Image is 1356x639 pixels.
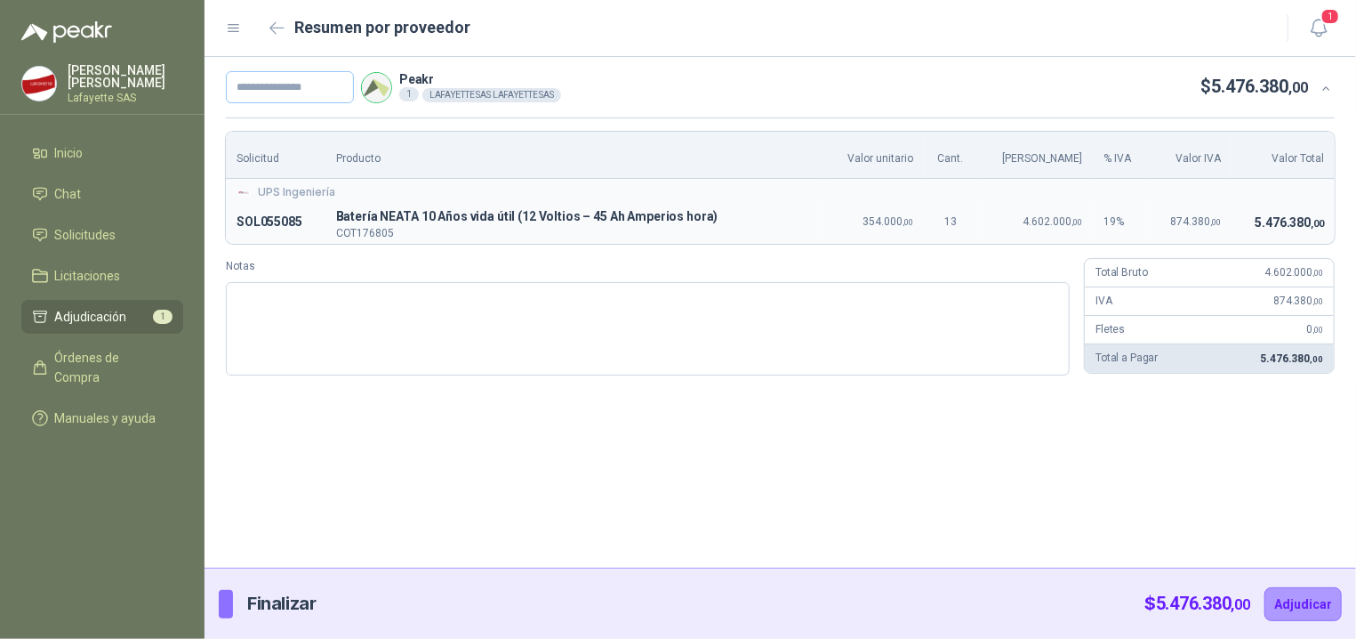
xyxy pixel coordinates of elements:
[1265,266,1323,279] span: 4.602.000
[977,132,1093,179] th: [PERSON_NAME]
[237,212,315,233] p: SOL055085
[55,408,156,428] span: Manuales y ayuda
[68,93,183,103] p: Lafayette SAS
[1320,8,1340,25] span: 1
[1072,217,1083,227] span: ,00
[1094,132,1150,179] th: % IVA
[1261,352,1323,365] span: 5.476.380
[924,201,978,244] td: 13
[1264,587,1342,621] button: Adjudicar
[362,73,391,102] img: Company Logo
[226,132,325,179] th: Solicitud
[21,177,183,211] a: Chat
[1312,268,1323,278] span: ,00
[1210,217,1221,227] span: ,00
[1201,73,1309,101] p: $
[21,136,183,170] a: Inicio
[237,185,251,199] img: Company Logo
[1094,201,1150,244] td: 19 %
[1095,293,1112,310] p: IVA
[21,259,183,293] a: Licitaciones
[1232,596,1250,613] span: ,00
[1095,321,1125,338] p: Fletes
[55,348,166,387] span: Órdenes de Compra
[21,218,183,252] a: Solicitudes
[1170,215,1221,228] span: 874.380
[1312,325,1323,335] span: ,00
[21,341,183,394] a: Órdenes de Compra
[1311,218,1324,230] span: ,00
[1144,590,1250,618] p: $
[863,215,913,228] span: 354.000
[1095,264,1147,281] p: Total Bruto
[55,143,84,163] span: Inicio
[903,217,913,227] span: ,00
[21,300,183,334] a: Adjudicación1
[21,401,183,435] a: Manuales y ayuda
[336,206,814,228] p: B
[55,266,121,286] span: Licitaciones
[824,132,924,179] th: Valor unitario
[55,225,116,245] span: Solicitudes
[399,73,561,85] p: Peakr
[226,258,1070,275] label: Notas
[1273,295,1323,307] span: 874.380
[1150,132,1232,179] th: Valor IVA
[1023,215,1083,228] span: 4.602.000
[1312,296,1323,306] span: ,00
[1310,354,1323,364] span: ,00
[336,228,814,239] p: COT176805
[22,67,56,101] img: Company Logo
[55,307,127,327] span: Adjudicación
[21,21,112,43] img: Logo peakr
[1307,323,1323,336] span: 0
[237,184,1324,201] div: UPS Ingeniería
[153,310,173,324] span: 1
[399,87,419,101] div: 1
[1256,215,1324,230] span: 5.476.380
[325,132,824,179] th: Producto
[422,88,561,102] div: LAFAYETTE SAS LAFAYETTE SAS
[1232,132,1335,179] th: Valor Total
[336,206,814,228] span: Batería NEATA 10 Años vida útil (12 Voltios – 45 Ah Amperios hora)
[55,184,82,204] span: Chat
[1289,79,1309,96] span: ,00
[924,132,978,179] th: Cant.
[295,15,471,40] h2: Resumen por proveedor
[68,64,183,89] p: [PERSON_NAME] [PERSON_NAME]
[247,590,316,618] p: Finalizar
[1156,593,1250,614] span: 5.476.380
[1303,12,1335,44] button: 1
[1095,350,1158,367] p: Total a Pagar
[1212,76,1309,97] span: 5.476.380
